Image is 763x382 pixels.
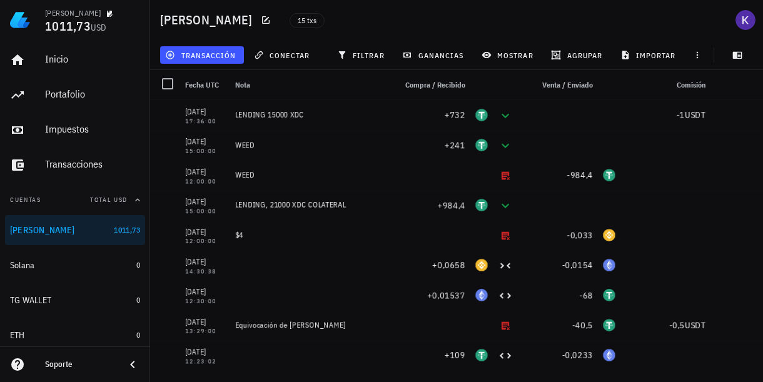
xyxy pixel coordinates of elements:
[405,80,465,89] span: Compra / Recibido
[91,22,107,33] span: USD
[10,295,51,306] div: TG WALLET
[475,349,488,361] div: USDT-icon
[677,109,685,121] span: -1
[562,349,593,361] span: -0,0233
[168,50,236,60] span: transacción
[553,50,602,60] span: agrupar
[185,80,219,89] span: Fecha UTC
[185,226,225,238] div: [DATE]
[185,106,225,118] div: [DATE]
[10,330,25,341] div: ETH
[185,286,225,298] div: [DATE]
[5,250,145,280] a: Solana 0
[567,169,594,181] span: -984,4
[5,185,145,215] button: CuentasTotal USD
[332,46,392,64] button: filtrar
[235,110,385,120] div: LENDING 15000 XDC
[603,319,615,331] div: USDT-icon
[298,14,316,28] span: 15 txs
[5,45,145,75] a: Inicio
[615,46,684,64] button: importar
[669,319,685,331] span: -0,5
[185,136,225,148] div: [DATE]
[185,148,225,154] div: 15:00:00
[235,170,385,180] div: WEED
[405,50,463,60] span: ganancias
[603,259,615,271] div: ETH-icon
[185,208,225,214] div: 15:00:00
[397,46,472,64] button: ganancias
[340,50,385,60] span: filtrar
[677,80,705,89] span: Comisión
[579,289,593,301] span: -68
[623,50,676,60] span: importar
[235,320,385,330] div: Equivocación de [PERSON_NAME]
[45,158,140,170] div: Transacciones
[603,229,615,241] div: BNB-icon
[256,50,310,60] span: conectar
[45,8,101,18] div: [PERSON_NAME]
[180,70,230,100] div: Fecha UTC
[475,259,488,271] div: BNB-icon
[136,330,140,339] span: 0
[475,199,488,211] div: USDT-icon
[445,109,465,121] span: +732
[185,196,225,208] div: [DATE]
[445,349,465,361] span: +109
[90,196,128,204] span: Total USD
[438,199,466,211] span: +984,4
[542,80,593,89] span: Venta / Enviado
[185,328,225,334] div: 13:29:00
[685,109,705,121] span: USDT
[5,320,145,350] a: ETH 0
[735,10,755,30] div: avatar
[10,225,74,236] div: [PERSON_NAME]
[620,70,710,100] div: Comisión
[475,289,488,301] div: ETH-icon
[185,316,225,328] div: [DATE]
[5,150,145,180] a: Transacciones
[160,46,244,64] button: transacción
[603,169,615,181] div: USDT-icon
[546,46,610,64] button: agrupar
[685,319,705,331] span: USDT
[45,88,140,100] div: Portafolio
[136,295,140,304] span: 0
[5,285,145,315] a: TG WALLET 0
[518,70,598,100] div: Venta / Enviado
[10,260,35,271] div: Solana
[185,298,225,304] div: 12:30:00
[45,123,140,135] div: Impuestos
[5,115,145,145] a: Impuestos
[475,139,488,151] div: USDT-icon
[445,139,465,151] span: +241
[10,10,30,30] img: LedgiFi
[5,80,145,110] a: Portafolio
[427,289,465,301] span: +0,01537
[185,346,225,358] div: [DATE]
[185,118,225,124] div: 17:36:00
[567,229,594,241] span: -0,033
[185,358,225,364] div: 12:23:02
[114,225,140,234] span: 1011,73
[185,256,225,268] div: [DATE]
[572,319,593,331] span: -40,5
[5,215,145,245] a: [PERSON_NAME] 1011,73
[45,53,140,65] div: Inicio
[477,46,541,64] button: mostrar
[185,178,225,184] div: 12:00:00
[235,230,385,240] div: $4
[249,46,318,64] button: conectar
[230,70,390,100] div: Nota
[185,268,225,274] div: 14:30:38
[603,349,615,361] div: ETH-icon
[603,289,615,301] div: USDT-icon
[484,50,533,60] span: mostrar
[185,166,225,178] div: [DATE]
[475,109,488,121] div: USDT-icon
[235,80,250,89] span: Nota
[160,10,257,30] h1: [PERSON_NAME]
[45,359,115,369] div: Soporte
[235,200,385,210] div: LENDING, 21000 XDC COLATERAL
[562,259,593,271] span: -0,0154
